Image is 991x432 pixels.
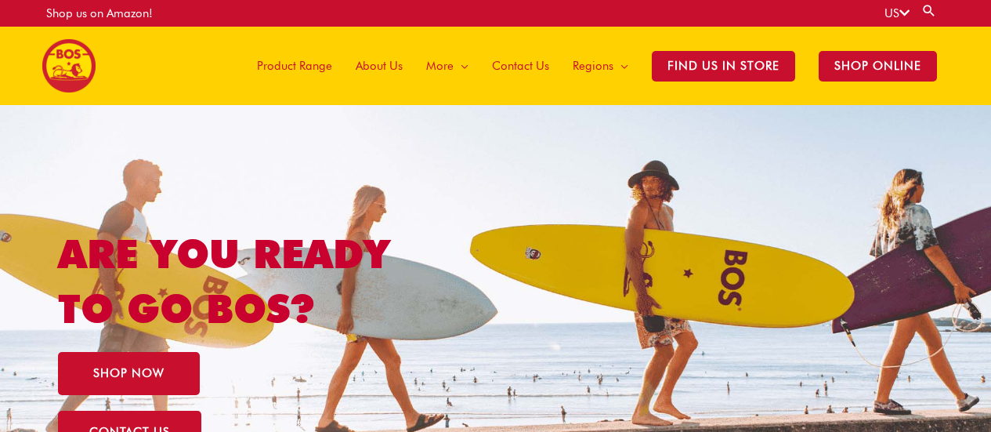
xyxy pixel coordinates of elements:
[640,27,807,105] a: Find Us in Store
[93,368,165,379] span: SHOP NOW
[356,42,403,89] span: About Us
[884,6,910,20] a: US
[652,51,795,82] span: Find Us in Store
[819,51,937,82] span: SHOP ONLINE
[58,352,200,395] a: SHOP NOW
[921,3,937,18] a: Search button
[58,227,454,336] h1: ARE YOU READY TO GO BOS?
[344,27,414,105] a: About Us
[573,42,613,89] span: Regions
[42,39,96,93] img: BOS United States
[807,27,949,105] a: SHOP ONLINE
[561,27,640,105] a: Regions
[233,27,949,105] nav: Site Navigation
[245,27,344,105] a: Product Range
[492,42,549,89] span: Contact Us
[257,42,332,89] span: Product Range
[414,27,480,105] a: More
[426,42,454,89] span: More
[480,27,561,105] a: Contact Us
